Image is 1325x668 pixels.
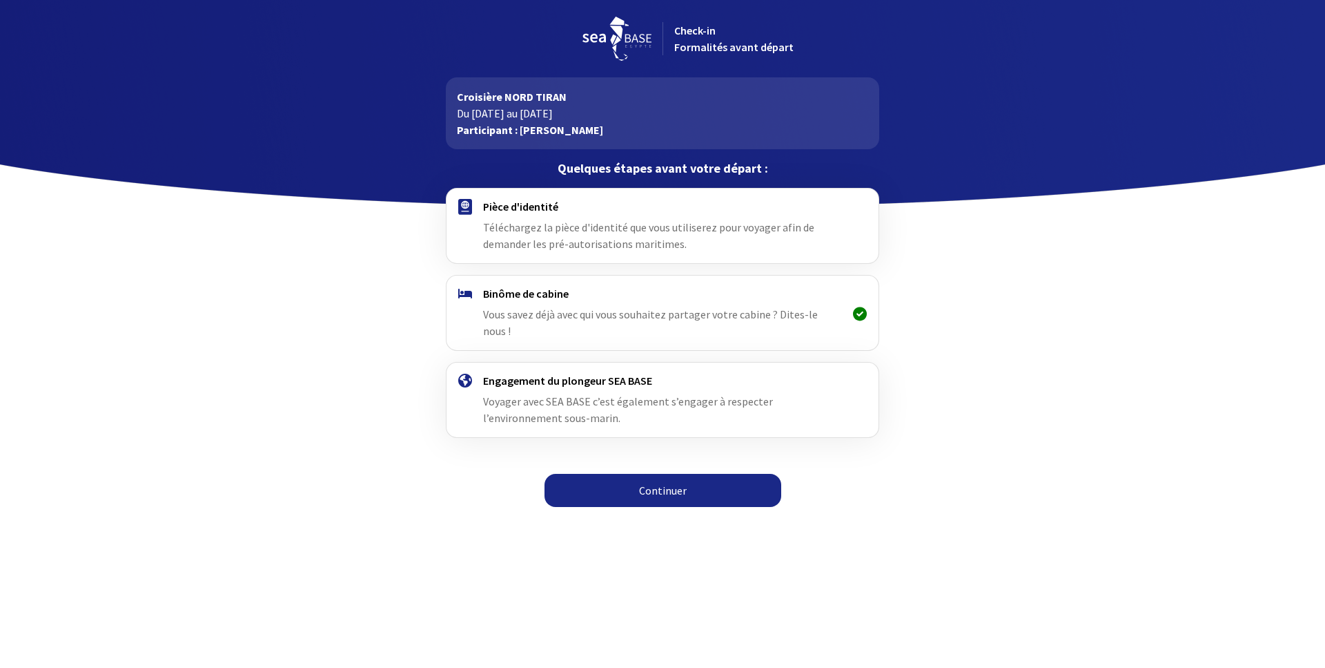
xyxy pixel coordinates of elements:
a: Continuer [544,474,781,507]
span: Téléchargez la pièce d'identité que vous utiliserez pour voyager afin de demander les pré-autoris... [483,220,814,251]
img: binome.svg [458,289,472,298]
img: passport.svg [458,199,472,215]
span: Check-in Formalités avant départ [674,23,794,54]
span: Vous savez déjà avec qui vous souhaitez partager votre cabine ? Dites-le nous ! [483,307,818,338]
h4: Engagement du plongeur SEA BASE [483,374,841,388]
span: Voyager avec SEA BASE c’est également s’engager à respecter l’environnement sous-marin. [483,394,773,425]
img: logo_seabase.svg [582,17,651,61]
p: Croisière NORD TIRAN [457,88,867,105]
p: Participant : [PERSON_NAME] [457,122,867,138]
h4: Pièce d'identité [483,200,841,213]
h4: Binôme de cabine [483,287,841,300]
img: engagement.svg [458,374,472,388]
p: Du [DATE] au [DATE] [457,105,867,122]
p: Quelques étapes avant votre départ : [446,160,879,177]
